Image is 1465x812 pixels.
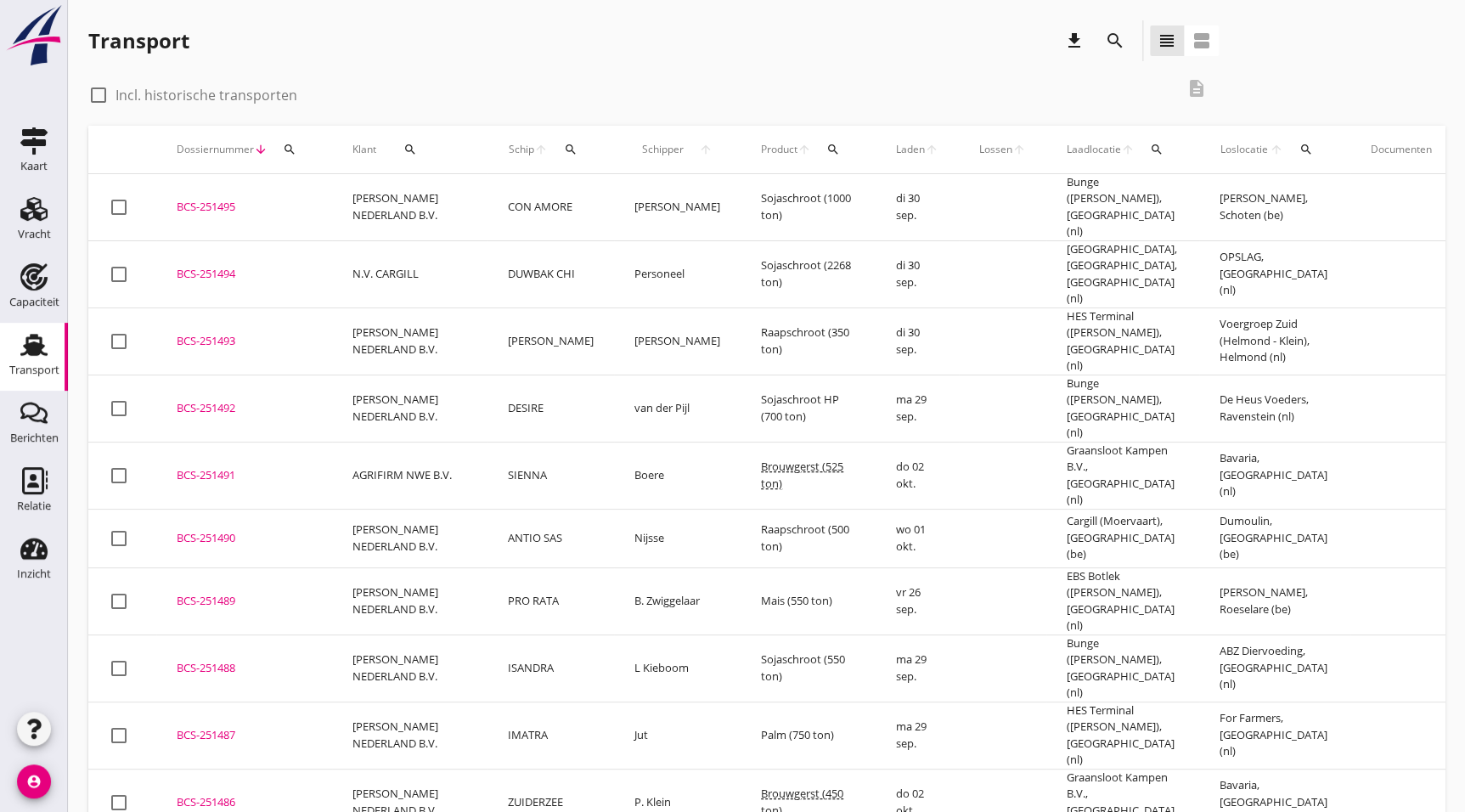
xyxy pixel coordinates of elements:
[1199,240,1350,307] td: OPSLAG, [GEOGRAPHIC_DATA] (nl)
[487,307,614,375] td: [PERSON_NAME]
[177,333,312,350] div: BCS-251493
[1199,442,1350,509] td: Bavaria, [GEOGRAPHIC_DATA] (nl)
[761,142,797,157] span: Product
[741,174,876,241] td: Sojaschroot (1000 ton)
[17,764,51,798] i: account_circle
[17,500,51,511] div: Relatie
[761,459,843,491] span: Brouwgerst (525 ton)
[20,161,48,172] div: Kaart
[403,143,417,156] i: search
[614,509,741,567] td: Nijsse
[614,174,741,241] td: [PERSON_NAME]
[741,567,876,634] td: Mais (550 ton)
[1064,31,1085,51] i: download
[177,530,312,547] div: BCS-251490
[797,143,811,156] i: arrow_upward
[1199,567,1350,634] td: [PERSON_NAME], Roeselare (be)
[332,240,487,307] td: N.V. CARGILL
[634,142,691,157] span: Schipper
[487,375,614,442] td: DESIRE
[487,634,614,702] td: ISANDRA
[1046,174,1199,241] td: Bunge ([PERSON_NAME]), [GEOGRAPHIC_DATA] (nl)
[691,143,720,156] i: arrow_upward
[1371,142,1432,157] div: Documenten
[487,174,614,241] td: CON AMORE
[826,143,840,156] i: search
[876,240,959,307] td: di 30 sep.
[741,702,876,769] td: Palm (750 ton)
[741,240,876,307] td: Sojaschroot (2268 ton)
[177,266,312,283] div: BCS-251494
[1199,174,1350,241] td: [PERSON_NAME], Schoten (be)
[1046,634,1199,702] td: Bunge ([PERSON_NAME]), [GEOGRAPHIC_DATA] (nl)
[564,143,578,156] i: search
[332,634,487,702] td: [PERSON_NAME] NEDERLAND B.V.
[1199,509,1350,567] td: Dumoulin, [GEOGRAPHIC_DATA] (be)
[1046,240,1199,307] td: [GEOGRAPHIC_DATA], [GEOGRAPHIC_DATA], [GEOGRAPHIC_DATA] (nl)
[614,240,741,307] td: Personeel
[177,400,312,417] div: BCS-251492
[1067,142,1121,157] span: Laadlocatie
[487,240,614,307] td: DUWBAK CHI
[741,509,876,567] td: Raapschroot (500 ton)
[876,174,959,241] td: di 30 sep.
[979,142,1012,157] span: Lossen
[614,567,741,634] td: B. Zwiggelaar
[116,87,297,104] label: Incl. historische transporten
[614,634,741,702] td: L Kieboom
[487,702,614,769] td: IMATRA
[1121,143,1135,156] i: arrow_upward
[508,142,534,157] span: Schip
[1046,442,1199,509] td: Graansloot Kampen B.V., [GEOGRAPHIC_DATA] (nl)
[487,442,614,509] td: SIENNA
[10,432,59,443] div: Berichten
[1046,567,1199,634] td: EBS Botlek ([PERSON_NAME]), [GEOGRAPHIC_DATA] (nl)
[332,567,487,634] td: [PERSON_NAME] NEDERLAND B.V.
[9,364,59,375] div: Transport
[332,307,487,375] td: [PERSON_NAME] NEDERLAND B.V.
[1299,143,1313,156] i: search
[17,568,51,579] div: Inzicht
[177,660,312,677] div: BCS-251488
[1220,142,1269,157] span: Loslocatie
[1046,375,1199,442] td: Bunge ([PERSON_NAME]), [GEOGRAPHIC_DATA] (nl)
[741,307,876,375] td: Raapschroot (350 ton)
[487,567,614,634] td: PRO RATA
[1199,702,1350,769] td: For Farmers, [GEOGRAPHIC_DATA] (nl)
[177,142,254,157] span: Dossiernummer
[1012,143,1026,156] i: arrow_upward
[177,593,312,610] div: BCS-251489
[1046,509,1199,567] td: Cargill (Moervaart), [GEOGRAPHIC_DATA] (be)
[614,442,741,509] td: Boere
[283,143,296,156] i: search
[1199,375,1350,442] td: De Heus Voeders, Ravenstein (nl)
[177,794,312,811] div: BCS-251486
[9,296,59,307] div: Capaciteit
[487,509,614,567] td: ANTIO SAS
[741,375,876,442] td: Sojaschroot HP (700 ton)
[88,27,189,54] div: Transport
[254,143,268,156] i: arrow_downward
[332,442,487,509] td: AGRIFIRM NWE B.V.
[876,634,959,702] td: ma 29 sep.
[177,467,312,484] div: BCS-251491
[1192,31,1212,51] i: view_agenda
[534,143,549,156] i: arrow_upward
[876,307,959,375] td: di 30 sep.
[332,702,487,769] td: [PERSON_NAME] NEDERLAND B.V.
[614,702,741,769] td: Jut
[332,375,487,442] td: [PERSON_NAME] NEDERLAND B.V.
[352,129,467,170] div: Klant
[3,4,65,67] img: logo-small.a267ee39.svg
[18,228,51,240] div: Vracht
[1105,31,1125,51] i: search
[1199,634,1350,702] td: ABZ Diervoeding, [GEOGRAPHIC_DATA] (nl)
[1157,31,1177,51] i: view_headline
[177,727,312,744] div: BCS-251487
[741,634,876,702] td: Sojaschroot (550 ton)
[332,174,487,241] td: [PERSON_NAME] NEDERLAND B.V.
[876,702,959,769] td: ma 29 sep.
[1269,143,1284,156] i: arrow_upward
[1046,702,1199,769] td: HES Terminal ([PERSON_NAME]), [GEOGRAPHIC_DATA] (nl)
[1150,143,1164,156] i: search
